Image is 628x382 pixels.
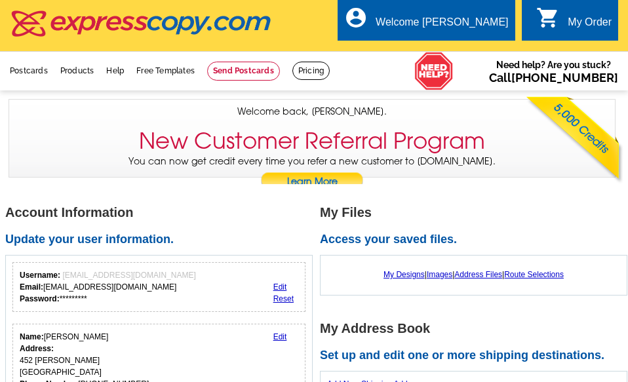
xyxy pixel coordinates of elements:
div: My Order [568,16,612,35]
h1: Account Information [5,206,320,220]
span: Need help? Are you stuck? [489,58,618,85]
a: Images [427,270,452,279]
h3: New Customer Referral Program [139,128,485,155]
i: shopping_cart [536,6,560,29]
a: Postcards [10,66,48,75]
a: Products [60,66,94,75]
strong: Password: [20,294,60,303]
h2: Update your user information. [5,233,320,247]
a: Edit [273,282,287,292]
a: Free Templates [136,66,195,75]
div: Your login information. [12,262,305,312]
i: account_circle [344,6,368,29]
div: | | | [327,262,620,287]
a: shopping_cart My Order [536,14,612,31]
span: [EMAIL_ADDRESS][DOMAIN_NAME] [62,271,195,280]
a: Help [106,66,124,75]
a: Route Selections [504,270,564,279]
a: [PHONE_NUMBER] [511,71,618,85]
a: Reset [273,294,294,303]
img: help [414,52,454,90]
p: You can now get credit every time you refer a new customer to [DOMAIN_NAME]. [9,155,615,192]
strong: Username: [20,271,60,280]
a: Address Files [454,270,502,279]
strong: Name: [20,332,44,341]
a: Edit [273,332,287,341]
strong: Email: [20,282,43,292]
div: Welcome [PERSON_NAME] [376,16,508,35]
a: My Designs [383,270,425,279]
a: Learn More [260,172,364,192]
span: Call [489,71,618,85]
strong: Address: [20,344,54,353]
span: Welcome back, [PERSON_NAME]. [237,105,387,119]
